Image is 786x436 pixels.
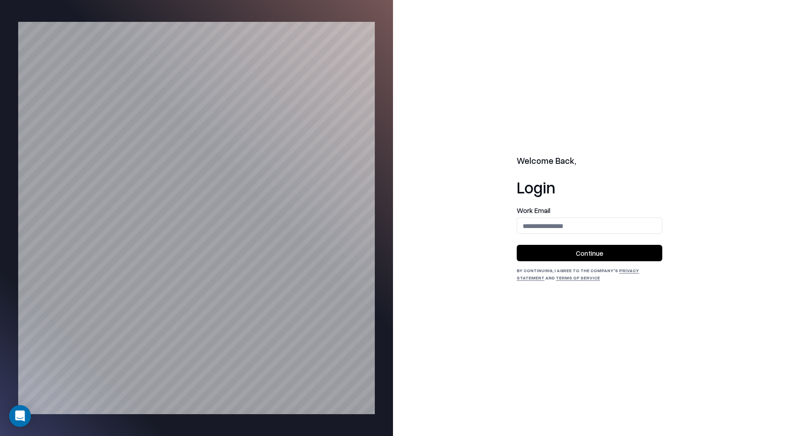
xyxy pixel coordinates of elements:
[517,178,662,196] h1: Login
[517,207,662,214] label: Work Email
[517,155,662,167] h2: Welcome Back,
[517,267,662,281] div: By continuing, I agree to the Company's and
[517,245,662,261] button: Continue
[9,405,31,427] div: Open Intercom Messenger
[556,275,600,280] a: Terms of Service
